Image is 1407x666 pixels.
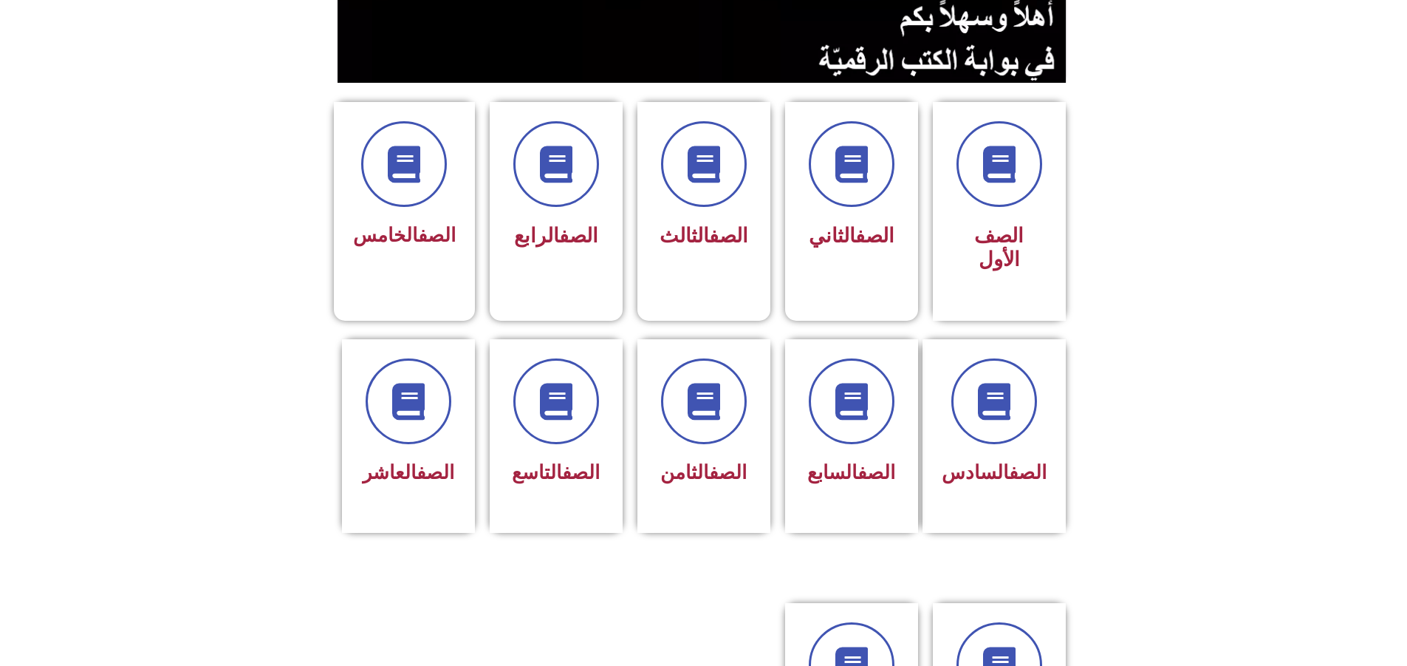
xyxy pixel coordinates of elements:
span: السابع [807,461,895,483]
span: الثامن [660,461,747,483]
span: السادس [942,461,1047,483]
a: الصف [417,461,454,483]
a: الصف [855,224,894,248]
a: الصف [857,461,895,483]
a: الصف [559,224,598,248]
a: الصف [418,224,456,246]
span: التاسع [512,461,600,483]
span: الخامس [353,224,456,246]
span: العاشر [363,461,454,483]
a: الصف [1009,461,1047,483]
a: الصف [562,461,600,483]
span: الثالث [660,224,748,248]
span: الثاني [809,224,894,248]
span: الرابع [514,224,598,248]
a: الصف [709,224,748,248]
a: الصف [709,461,747,483]
span: الصف الأول [974,224,1024,271]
